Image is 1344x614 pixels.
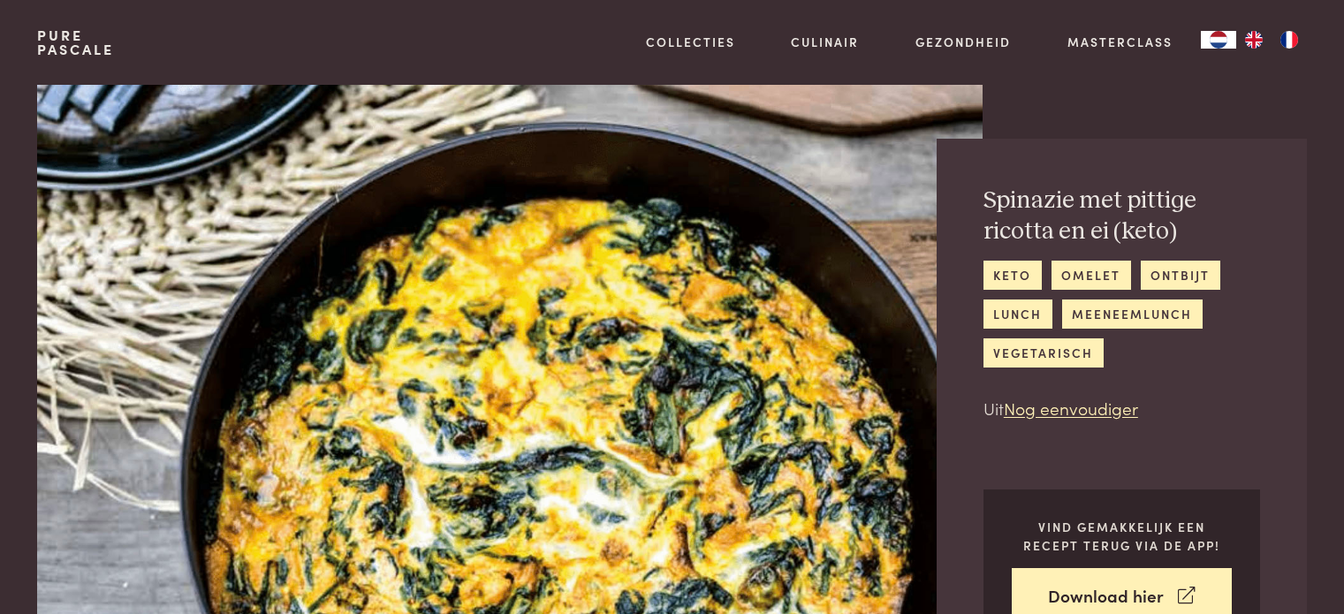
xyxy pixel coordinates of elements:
a: keto [983,261,1042,290]
ul: Language list [1236,31,1307,49]
a: Culinair [791,33,859,51]
a: vegetarisch [983,338,1104,368]
a: FR [1272,31,1307,49]
div: Language [1201,31,1236,49]
a: lunch [983,299,1052,329]
p: Uit [983,396,1260,421]
h2: Spinazie met pittige ricotta en ei (keto) [983,186,1260,246]
a: ontbijt [1141,261,1220,290]
aside: Language selected: Nederlands [1201,31,1307,49]
a: EN [1236,31,1272,49]
a: NL [1201,31,1236,49]
a: Collecties [646,33,735,51]
a: Masterclass [1067,33,1173,51]
a: meeneemlunch [1062,299,1203,329]
a: PurePascale [37,28,114,57]
a: Gezondheid [915,33,1011,51]
a: omelet [1052,261,1131,290]
p: Vind gemakkelijk een recept terug via de app! [1012,518,1232,554]
a: Nog eenvoudiger [1004,396,1138,420]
